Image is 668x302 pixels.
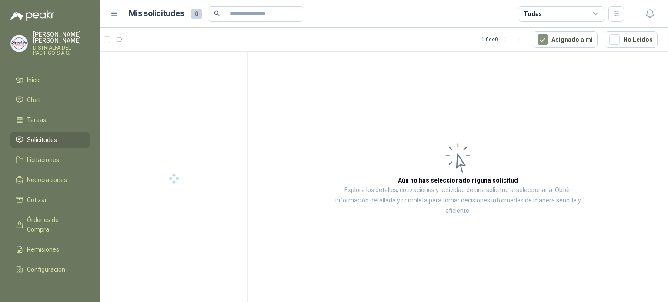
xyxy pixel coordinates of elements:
span: Negociaciones [27,175,67,185]
span: search [214,10,220,17]
span: 0 [191,9,202,19]
a: Remisiones [10,241,90,258]
div: 1 - 0 de 0 [481,33,526,46]
a: Órdenes de Compra [10,212,90,238]
a: Solicitudes [10,132,90,148]
span: Cotizar [27,195,47,205]
span: Remisiones [27,245,59,254]
a: Licitaciones [10,152,90,168]
span: Configuración [27,265,65,274]
span: Solicitudes [27,135,57,145]
a: Chat [10,92,90,108]
a: Tareas [10,112,90,128]
p: Explora los detalles, cotizaciones y actividad de una solicitud al seleccionarla. Obtén informaci... [335,185,581,216]
button: Asignado a mi [533,31,598,48]
img: Company Logo [11,35,27,52]
a: Inicio [10,72,90,88]
h1: Mis solicitudes [129,7,184,20]
div: Todas [524,9,542,19]
h3: Aún no has seleccionado niguna solicitud [398,176,518,185]
a: Cotizar [10,192,90,208]
p: [PERSON_NAME] [PERSON_NAME] [33,31,90,43]
button: No Leídos [605,31,658,48]
p: DISTRIALFA DEL PACIFICO S.A.S. [33,45,90,56]
a: Negociaciones [10,172,90,188]
span: Inicio [27,75,41,85]
span: Licitaciones [27,155,59,165]
span: Tareas [27,115,46,125]
span: Chat [27,95,40,105]
a: Configuración [10,261,90,278]
img: Logo peakr [10,10,55,21]
span: Órdenes de Compra [27,215,81,234]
